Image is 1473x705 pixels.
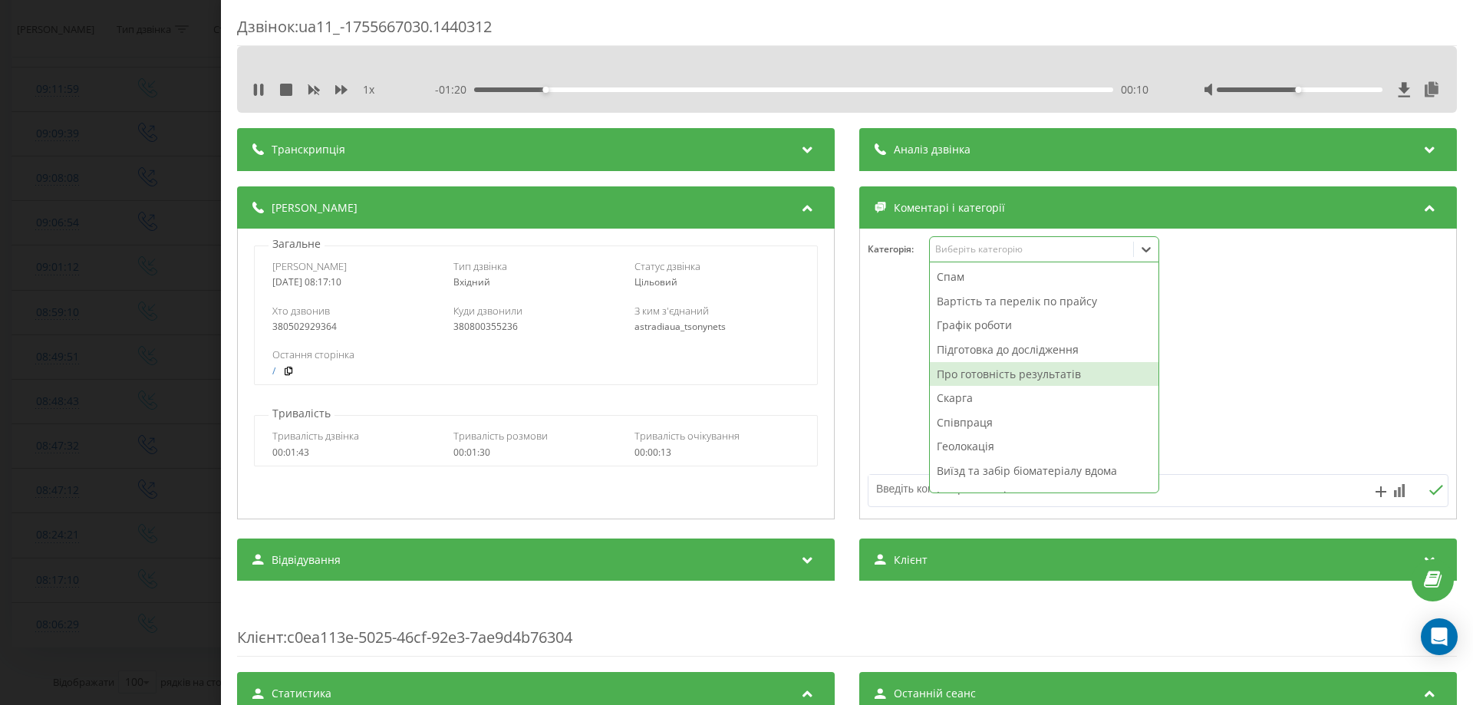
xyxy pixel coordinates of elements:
h4: Категорія : [868,244,929,255]
div: Accessibility label [1296,87,1302,93]
div: Спам [930,265,1158,289]
div: Інтерпретація [930,483,1158,508]
span: Тривалість очікування [634,429,740,443]
span: 00:10 [1121,82,1148,97]
span: З ким з'єднаний [634,304,709,318]
div: 00:00:13 [634,447,799,458]
div: Геолокація [930,434,1158,459]
p: Тривалість [269,406,334,421]
div: Графік роботи [930,313,1158,338]
span: Аналіз дзвінка [894,142,970,157]
div: 00:01:43 [272,447,437,458]
div: Скарга [930,386,1158,410]
div: 380800355236 [453,321,618,332]
span: Куди дзвонили [453,304,522,318]
span: Коментарі і категорії [894,200,1005,216]
div: Accessibility label [542,87,549,93]
div: Open Intercom Messenger [1421,618,1458,655]
span: Тип дзвінка [453,259,507,273]
span: Статус дзвінка [634,259,700,273]
div: Співпраця [930,410,1158,435]
div: Виберіть категорію [935,243,1127,255]
div: 00:01:30 [453,447,618,458]
span: [PERSON_NAME] [272,259,347,273]
span: Клієнт [894,552,928,568]
div: : c0ea113e-5025-46cf-92e3-7ae9d4b76304 [237,596,1457,657]
div: Дзвінок : ua11_-1755667030.1440312 [237,16,1457,46]
p: Загальне [269,236,325,252]
span: Транскрипція [272,142,345,157]
div: [DATE] 08:17:10 [272,277,437,288]
div: Підготовка до дослідження [930,338,1158,362]
span: Хто дзвонив [272,304,330,318]
span: Вхідний [453,275,490,288]
span: - 01:20 [435,82,474,97]
span: [PERSON_NAME] [272,200,358,216]
div: Виїзд та забір біоматеріалу вдома [930,459,1158,483]
span: Остання сторінка [272,348,354,361]
span: 1 x [363,82,374,97]
span: Тривалість дзвінка [272,429,359,443]
span: Клієнт [237,627,283,647]
div: Про готовність результатів [930,362,1158,387]
div: astradiaua_tsonynets [634,321,799,332]
a: / [272,366,275,377]
div: Вартість та перелік по прайсу [930,289,1158,314]
span: Останній сеанс [894,686,976,701]
span: Відвідування [272,552,341,568]
div: 380502929364 [272,321,437,332]
span: Статистика [272,686,331,701]
span: Цільовий [634,275,677,288]
span: Тривалість розмови [453,429,548,443]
